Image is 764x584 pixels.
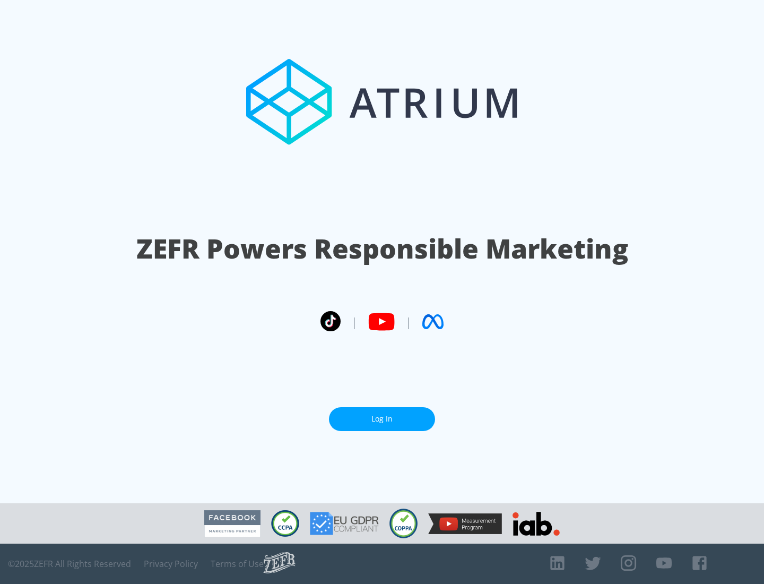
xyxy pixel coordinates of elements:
img: CCPA Compliant [271,510,299,537]
a: Log In [329,407,435,431]
a: Privacy Policy [144,559,198,569]
img: YouTube Measurement Program [428,513,502,534]
img: GDPR Compliant [310,512,379,535]
span: | [405,314,412,330]
img: Facebook Marketing Partner [204,510,261,537]
img: COPPA Compliant [389,509,418,538]
h1: ZEFR Powers Responsible Marketing [136,230,628,267]
a: Terms of Use [211,559,264,569]
span: | [351,314,358,330]
span: © 2025 ZEFR All Rights Reserved [8,559,131,569]
img: IAB [513,512,560,536]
